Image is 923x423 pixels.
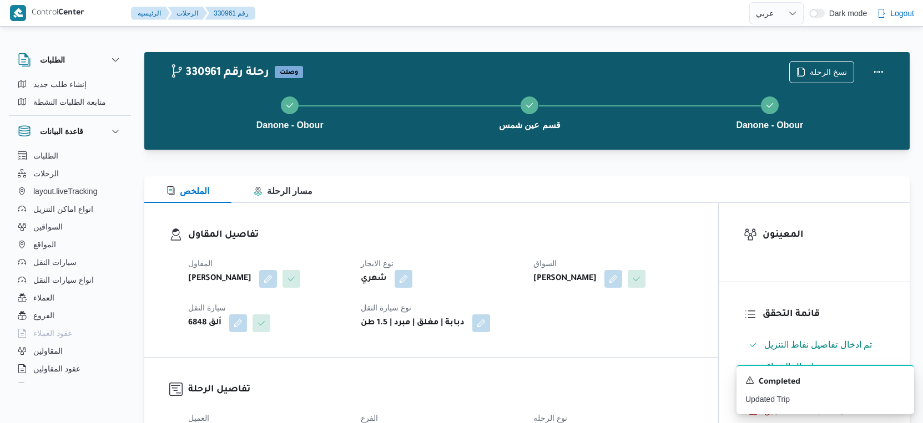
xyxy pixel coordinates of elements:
h2: 330961 رحلة رقم [170,66,269,80]
span: تم ادخال تفاصيل نفاط التنزيل [764,338,872,351]
span: المقاول [188,259,213,268]
span: الفرع [361,414,378,422]
b: [PERSON_NAME] [533,272,597,286]
span: نوع الايجار [361,259,394,268]
button: انواع اماكن التنزيل [13,200,127,218]
h3: قاعدة البيانات [40,125,83,138]
span: الفروع [33,309,54,322]
button: متابعة الطلبات النشطة [13,93,127,111]
button: Danone - Obour [170,83,410,141]
svg: Step 1 is complete [285,101,294,110]
h3: تفاصيل المقاول [188,228,693,243]
button: عقود العملاء [13,324,127,342]
span: وصلت [275,66,303,78]
span: السواقين [33,220,63,233]
div: Notification [745,375,905,389]
b: [PERSON_NAME] [188,272,251,286]
span: قسم عين شمس [499,119,561,132]
svg: Step 2 is complete [525,101,534,110]
b: وصلت [280,69,298,76]
button: تم ادخال تفاصيل نفاط التنزيل [744,336,885,354]
span: نوع الرحله [533,414,567,422]
span: متابعة الطلبات النشطة [33,95,106,109]
span: اجهزة التليفون [33,380,79,393]
span: عقود المقاولين [33,362,80,375]
button: نسخ الرحلة [789,61,854,83]
span: انواع سيارات النقل [33,273,94,287]
span: تم ادخال تفاصيل نفاط التنزيل [764,340,872,349]
div: قاعدة البيانات [9,147,131,387]
button: اجهزة التليفون [13,378,127,395]
img: X8yXhbKr1z7QwAAAABJRU5ErkJggg== [10,5,26,21]
h3: تفاصيل الرحلة [188,383,693,397]
button: الطلبات [18,53,122,67]
button: انواع سيارات النقل [13,271,127,289]
span: العميل [188,414,209,422]
button: عقود المقاولين [13,360,127,378]
button: layout.liveTracking [13,182,127,200]
span: إنشاء طلب جديد [33,78,87,91]
iframe: chat widget [11,379,47,412]
span: Danone - Obour [256,119,324,132]
h3: المعينون [763,228,885,243]
div: الطلبات [9,75,131,115]
button: المقاولين [13,342,127,360]
button: Actions [867,61,890,83]
span: سيارة النقل [188,303,226,312]
h3: الطلبات [40,53,65,67]
span: مسار الرحلة [254,186,312,196]
button: الطلبات [13,147,127,165]
span: Completed [759,376,800,389]
span: المواقع [33,238,56,251]
button: السواقين [13,218,127,236]
span: العملاء [33,291,54,304]
span: Danone - Obour [736,119,803,132]
span: الملخص [167,186,209,196]
b: Center [58,9,84,18]
button: العملاء [13,289,127,307]
span: نوع سيارة النقل [361,303,411,312]
b: شهري [361,272,387,286]
h3: قائمة التحقق [763,307,885,322]
p: Updated Trip [745,394,905,405]
span: layout.liveTracking [33,185,97,198]
span: الطلبات [33,149,58,162]
button: Logout [872,2,919,24]
span: عقود العملاء [33,327,72,340]
b: ألق 6848 [188,317,221,330]
button: الفروع [13,307,127,324]
span: سيارات النقل [33,256,77,269]
button: سيارات النقل [13,253,127,271]
span: السواق [533,259,557,268]
svg: Step 3 is complete [765,101,774,110]
button: الرئيسيه [131,7,170,20]
span: انواع اماكن التنزيل [33,202,93,216]
button: قسم عين شمس [410,83,649,141]
span: المقاولين [33,344,63,358]
button: المواقع [13,236,127,253]
span: Logout [890,7,914,20]
button: Danone - Obour [650,83,890,141]
button: الرحلات [13,165,127,182]
span: الرحلات [33,167,59,180]
button: إنشاء طلب جديد [13,75,127,93]
button: قاعدة البيانات [18,125,122,138]
span: Dark mode [825,9,867,18]
button: الرحلات [168,7,207,20]
b: دبابة | مغلق | مبرد | 1.5 طن [361,317,465,330]
span: نسخ الرحلة [810,65,847,79]
button: 330961 رقم [205,7,255,20]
